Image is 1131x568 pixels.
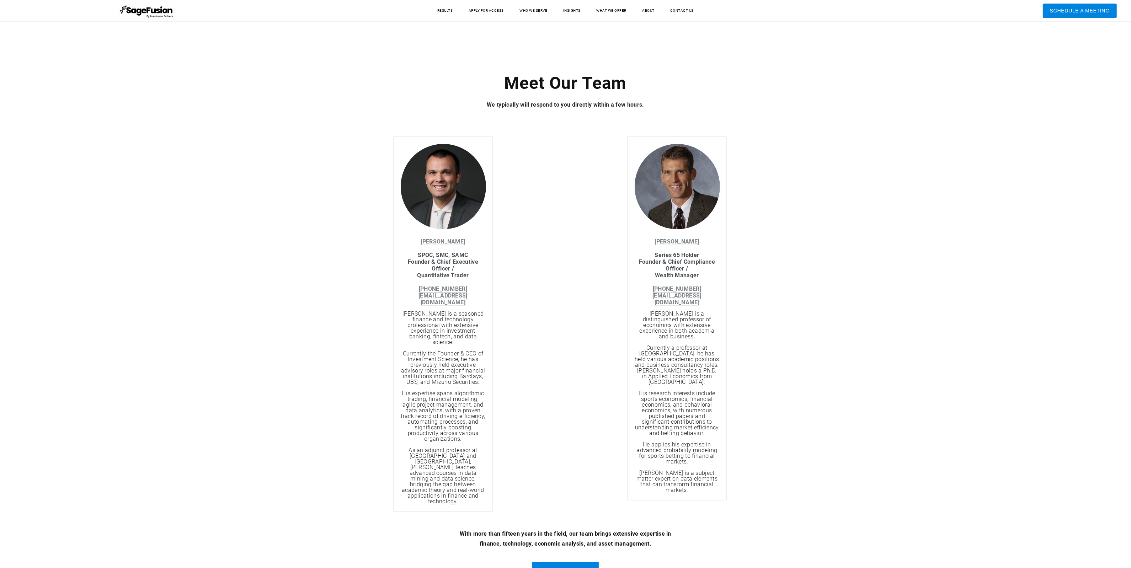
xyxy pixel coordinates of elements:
[418,292,468,306] a: [EMAIL_ADDRESS][DOMAIN_NAME]
[636,470,718,493] span: [PERSON_NAME] is a subject matter expert on data elements that can transform financial markets.
[512,5,554,16] a: Who We Serve
[408,258,478,279] span: Founder & Chief Executive Officer / ​Quantitative Trader ​
[635,390,719,436] span: His research interests include sports economics, financial economics, and behavioral economics, w...
[421,238,465,245] a: [PERSON_NAME]
[635,144,720,229] img: Picture
[401,144,486,272] img: Picture
[556,5,588,16] a: Insights
[401,310,485,505] font: [PERSON_NAME] is a seasoned finance and technology professional with extensive experience in inve...
[401,238,485,306] div: ​
[655,252,699,258] span: Series 65 Holder
[655,238,699,245] a: [PERSON_NAME]​​
[118,2,175,20] img: SageFusion | Intelligent Investment Management
[505,73,627,93] font: Meet Our Team
[430,5,460,16] a: Results
[419,285,467,293] a: ​[PHONE_NUMBER]​
[636,441,717,465] span: ​He applies his expertise in advanced probability modeling for sports betting to financial markets.​
[1043,4,1117,18] a: Schedule A Meeting
[639,258,715,272] span: Founder & Chief Compliance Officer /​​​
[460,530,671,547] font: ​With more than fifteen years in the field, our team brings extensive expertise in ​finance, tech...
[655,272,699,279] span: ​Wealth Manager
[635,344,719,385] span: Currently a professor at [GEOGRAPHIC_DATA], he has held various academic positions and business c...
[589,5,634,16] a: What We Offer
[653,285,701,293] a: ​​[PHONE_NUMBER]
[487,101,644,108] font: We typically will respond to you directly within a few hours.
[640,310,715,340] span: [PERSON_NAME] is a distinguished professor of economics with extensive experience in both academi...
[652,292,701,306] a: [EMAIL_ADDRESS][DOMAIN_NAME]
[663,5,701,16] a: Contact Us
[418,252,468,258] span: ​​​​​​SPOC, SMC, SAMC
[635,5,662,16] a: About
[462,5,511,16] a: Apply for Access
